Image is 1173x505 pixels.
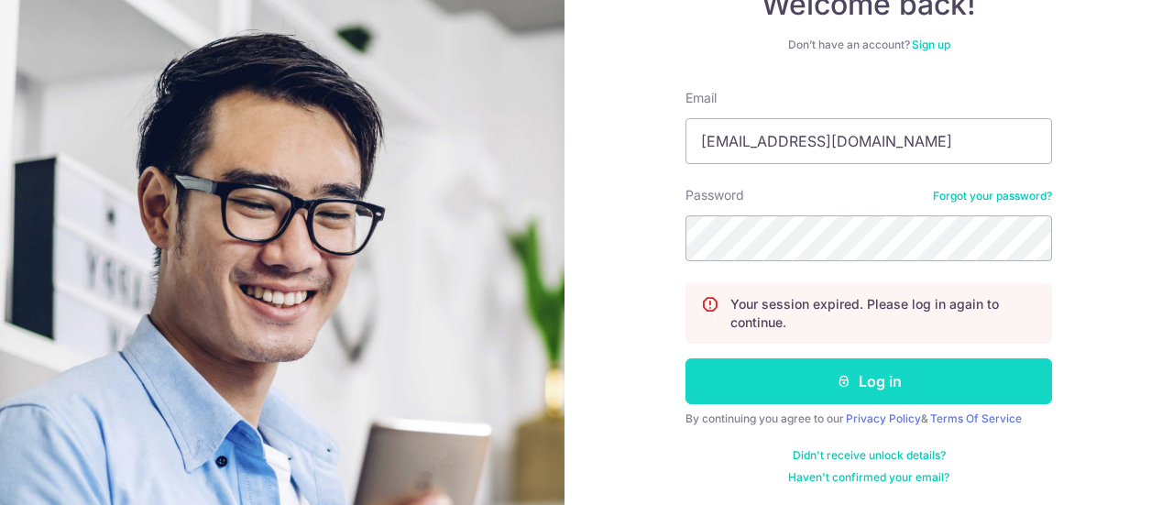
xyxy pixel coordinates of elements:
a: Didn't receive unlock details? [793,448,946,463]
div: Don’t have an account? [685,38,1052,52]
label: Email [685,89,717,107]
a: Sign up [912,38,950,51]
div: By continuing you agree to our & [685,412,1052,426]
a: Forgot your password? [933,189,1052,203]
a: Haven't confirmed your email? [788,470,949,485]
p: Your session expired. Please log in again to continue. [730,295,1036,332]
input: Enter your Email [685,118,1052,164]
a: Terms Of Service [930,412,1022,425]
button: Log in [685,358,1052,404]
a: Privacy Policy [846,412,921,425]
label: Password [685,186,744,204]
